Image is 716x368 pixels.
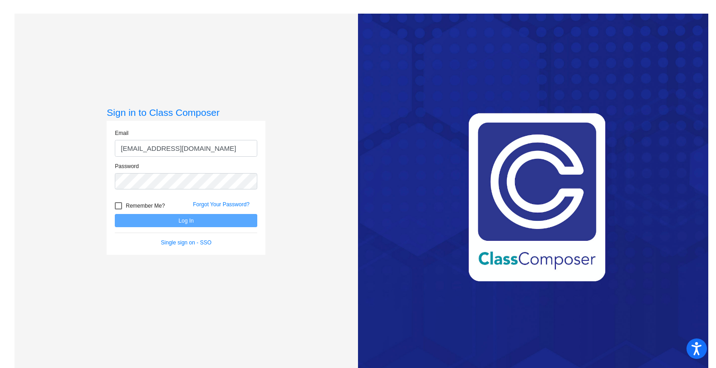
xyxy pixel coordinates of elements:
span: Remember Me? [126,200,165,211]
label: Email [115,129,128,137]
a: Single sign on - SSO [161,239,211,246]
button: Log In [115,214,257,227]
h3: Sign in to Class Composer [107,107,265,118]
a: Forgot Your Password? [193,201,250,208]
label: Password [115,162,139,170]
